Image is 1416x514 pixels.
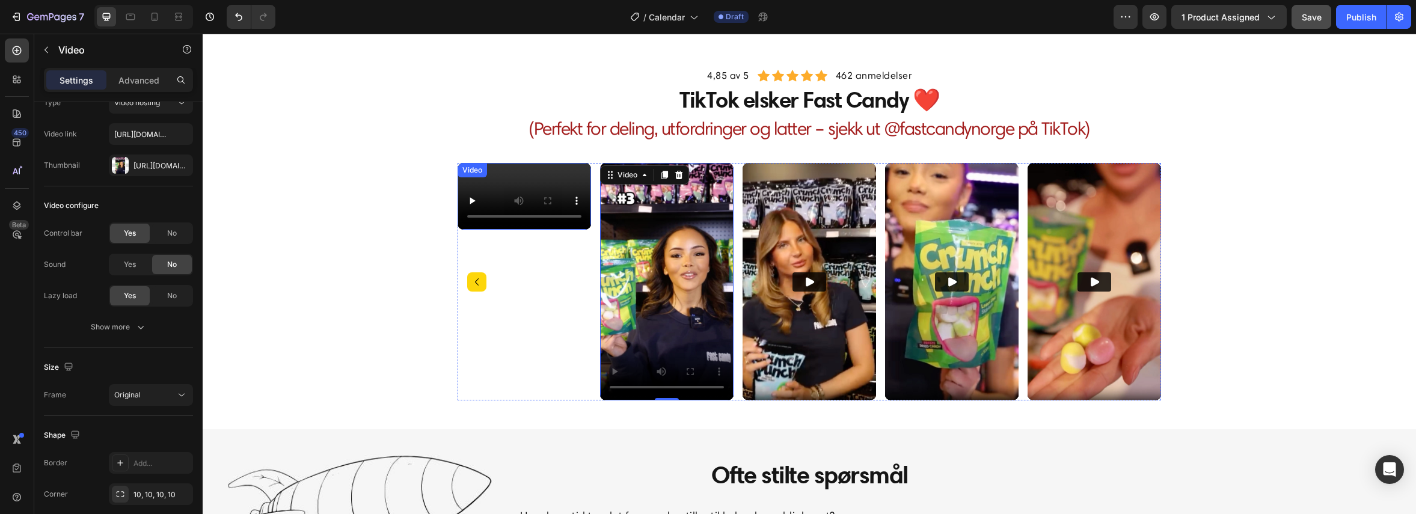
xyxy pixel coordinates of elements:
span: Video hosting [114,98,160,107]
div: Border [44,457,67,468]
p: Video [58,43,161,57]
div: Sound [44,259,66,270]
span: Draft [726,11,744,22]
div: Open Intercom Messenger [1375,455,1404,484]
button: 1 product assigned [1171,5,1287,29]
span: Yes [124,228,136,239]
span: Calendar [649,11,685,23]
div: Video link [44,129,77,139]
span: / [643,11,646,23]
div: Show more [91,321,147,333]
div: Video [257,131,282,142]
div: Corner [44,489,68,500]
div: 450 [11,128,29,138]
button: Original [109,384,193,406]
div: Undo/Redo [227,5,275,29]
div: Lazy load [44,290,77,301]
button: Video hosting [109,92,193,114]
span: 1 product assigned [1182,11,1260,23]
div: Size [44,359,76,376]
p: 7 [79,10,84,24]
div: Thumbnail [44,160,80,171]
div: Control bar [44,228,82,239]
span: No [167,290,177,301]
div: Publish [1346,11,1376,23]
div: Add... [133,458,190,469]
img: Alt image [682,129,816,367]
div: 10, 10, 10, 10 [133,489,190,500]
span: Yes [124,290,136,301]
span: Save [1302,12,1322,22]
div: Beta [9,220,29,230]
img: Alt image [825,129,958,367]
p: Settings [60,74,93,87]
span: Yes [124,259,136,270]
button: Play [875,239,909,258]
button: Play [732,239,766,258]
button: Carousel Back Arrow [265,239,284,258]
span: Original [114,390,141,399]
img: Alt image [540,129,673,367]
span: No [167,228,177,239]
div: Shape [44,427,82,444]
div: [URL][DOMAIN_NAME] [133,161,190,171]
h2: TikTok elsker Fast Candy ❤️ [255,50,958,82]
button: Save [1292,5,1331,29]
p: 4,85 av 5 [504,35,547,49]
h2: (Perfekt for deling, utfordringer og latter – sjekk ut @fastcandynorge på TikTok) [255,82,958,108]
p: 462 anmeldelser [633,35,710,49]
video: Video [255,129,388,196]
button: Play [590,239,624,258]
div: Frame [44,390,66,400]
button: 7 [5,5,90,29]
div: Video [412,136,437,147]
iframe: To enrich screen reader interactions, please activate Accessibility in Grammarly extension settings [203,34,1416,514]
p: Advanced [118,74,159,87]
div: Type [44,97,61,108]
button: Publish [1336,5,1387,29]
h2: Ofte stilte spørsmål [315,424,898,458]
p: Hvor lang tid tar det fra man bestiller til kalenderen blir levert? [317,474,633,491]
div: Video configure [44,200,99,211]
button: Show more [44,316,193,338]
video: Video [397,129,531,367]
input: Insert video url here [109,123,193,145]
span: No [167,259,177,270]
